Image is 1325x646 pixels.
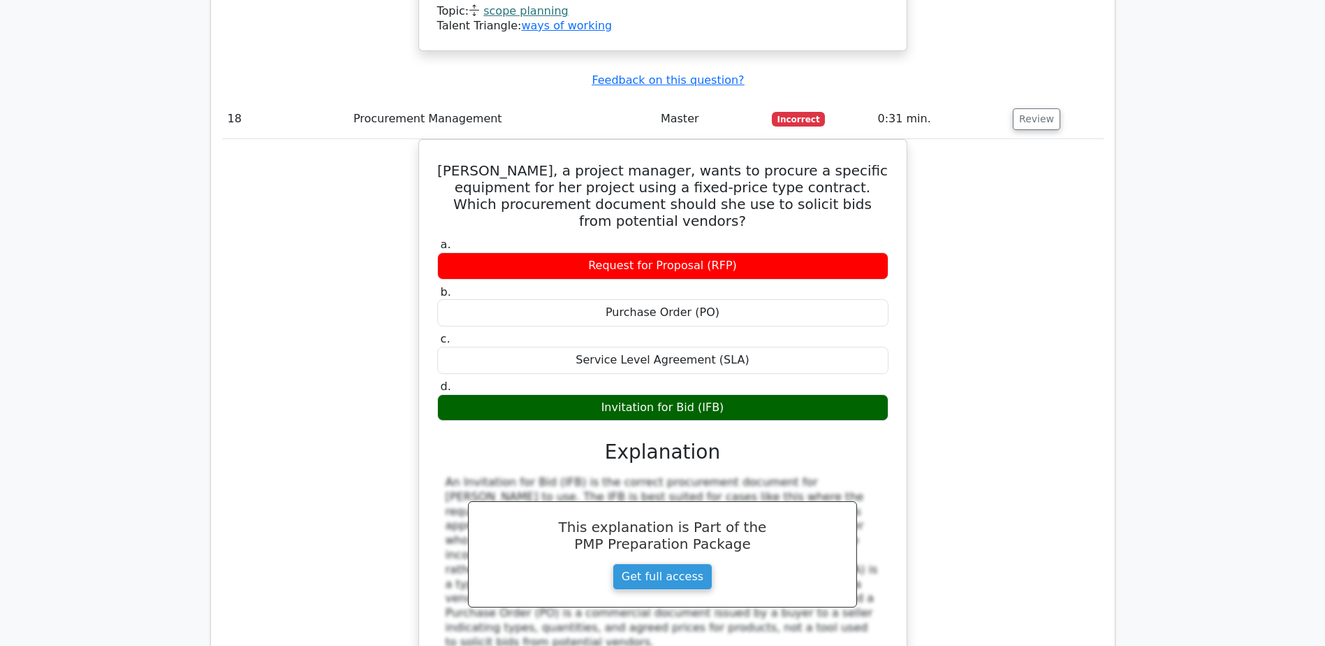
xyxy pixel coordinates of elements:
[441,238,451,251] span: a.
[483,4,568,17] a: scope planning
[592,73,744,87] a: Feedback on this question?
[446,440,880,464] h3: Explanation
[655,99,766,139] td: Master
[1013,108,1060,130] button: Review
[437,4,888,34] div: Talent Triangle:
[441,285,451,299] span: b.
[441,332,451,345] span: c.
[872,99,1007,139] td: 0:31 min.
[436,162,890,229] h5: [PERSON_NAME], a project manager, wants to procure a specific equipment for her project using a f...
[437,394,888,422] div: Invitation for Bid (IFB)
[437,252,888,280] div: Request for Proposal (RFP)
[437,347,888,374] div: Service Level Agreement (SLA)
[348,99,655,139] td: Procurement Management
[437,299,888,326] div: Purchase Order (PO)
[437,4,888,19] div: Topic:
[613,564,712,590] a: Get full access
[521,19,612,32] a: ways of working
[772,112,826,126] span: Incorrect
[222,99,348,139] td: 18
[441,380,451,393] span: d.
